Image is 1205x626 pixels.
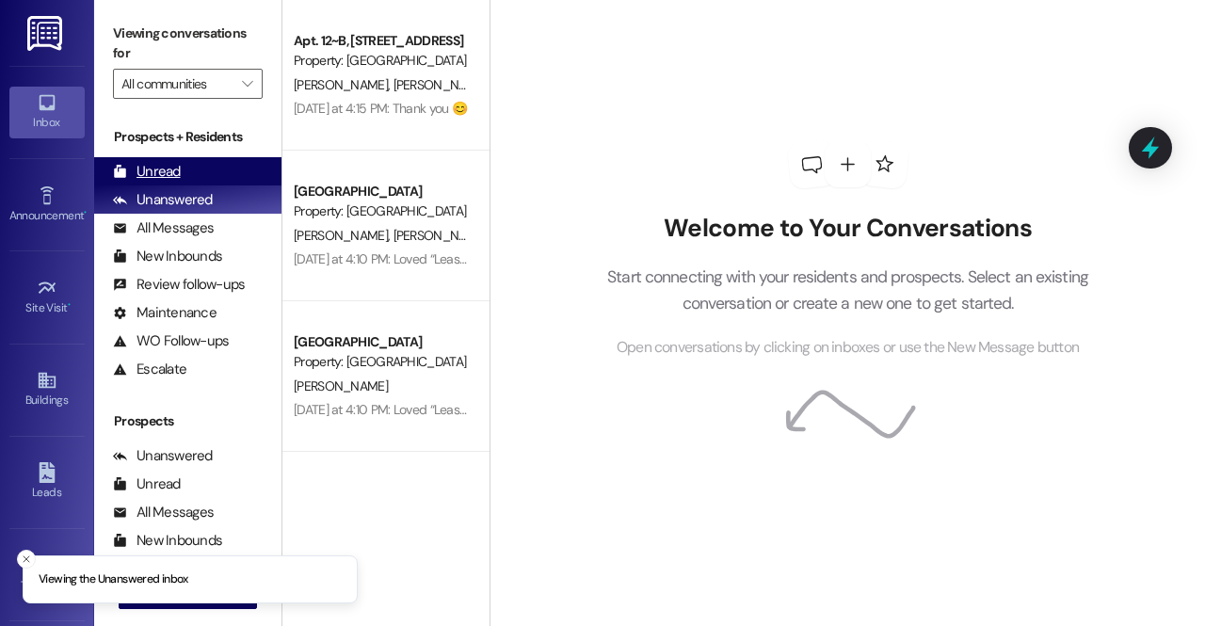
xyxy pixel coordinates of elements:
[113,190,213,210] div: Unanswered
[39,571,188,588] p: Viewing the Unanswered inbox
[84,206,87,219] span: •
[294,332,468,352] div: [GEOGRAPHIC_DATA]
[9,87,85,137] a: Inbox
[9,550,85,601] a: Templates •
[113,503,214,522] div: All Messages
[294,352,468,372] div: Property: [GEOGRAPHIC_DATA]
[113,275,245,295] div: Review follow-ups
[94,411,281,431] div: Prospects
[27,16,66,51] img: ResiDesk Logo
[94,127,281,147] div: Prospects + Residents
[242,76,252,91] i: 
[113,331,229,351] div: WO Follow-ups
[113,474,181,494] div: Unread
[113,247,222,266] div: New Inbounds
[294,201,468,221] div: Property: [GEOGRAPHIC_DATA]
[9,272,85,323] a: Site Visit •
[579,264,1117,317] p: Start connecting with your residents and prospects. Select an existing conversation or create a n...
[113,360,186,379] div: Escalate
[294,182,468,201] div: [GEOGRAPHIC_DATA]
[294,51,468,71] div: Property: [GEOGRAPHIC_DATA]
[113,218,214,238] div: All Messages
[113,531,222,551] div: New Inbounds
[9,457,85,507] a: Leads
[294,76,394,93] span: [PERSON_NAME]
[121,69,233,99] input: All communities
[68,298,71,312] span: •
[113,303,217,323] div: Maintenance
[394,76,493,93] span: [PERSON_NAME]
[9,364,85,415] a: Buildings
[617,336,1079,360] span: Open conversations by clicking on inboxes or use the New Message button
[294,377,388,394] span: [PERSON_NAME]
[113,19,263,69] label: Viewing conversations for
[17,550,36,569] button: Close toast
[394,227,493,244] span: [PERSON_NAME]
[294,31,468,51] div: Apt. 12~B, [STREET_ADDRESS]
[113,162,181,182] div: Unread
[294,100,467,117] div: [DATE] at 4:15 PM: Thank you 😊
[579,214,1117,244] h2: Welcome to Your Conversations
[113,446,213,466] div: Unanswered
[294,227,394,244] span: [PERSON_NAME]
